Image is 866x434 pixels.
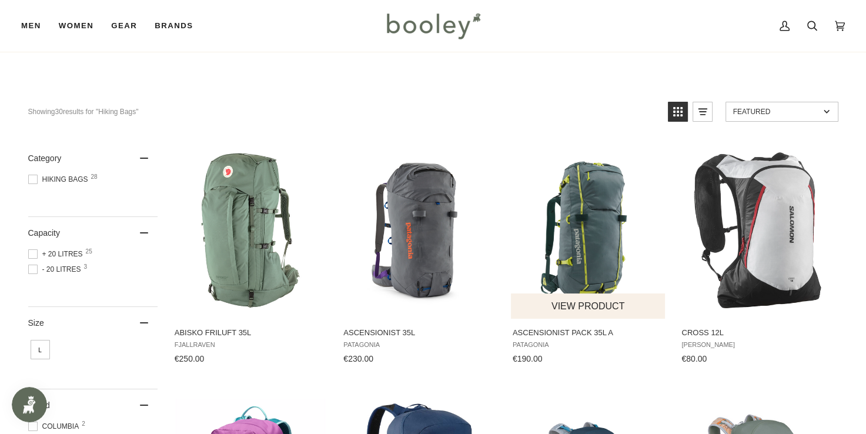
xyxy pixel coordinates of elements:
[28,174,92,185] span: Hiking Bags
[59,20,93,32] span: Women
[343,328,496,338] span: Ascensionist 35L
[511,152,667,308] img: Patagonia Ascensionist Pack 35L Nouveau Green - Booley Galway
[343,354,373,363] span: €230.00
[86,249,92,255] span: 25
[84,264,88,270] span: 3
[91,174,98,180] span: 28
[173,152,329,308] img: Fjallraven Abisko Friluft 35L Patina Green - Booley Galway
[28,153,62,163] span: Category
[28,249,86,259] span: + 20 Litres
[82,421,85,427] span: 2
[382,9,484,43] img: Booley
[28,102,659,122] div: Showing results for "Hiking Bags"
[173,142,329,368] a: Abisko Friluft 35L
[31,340,50,359] span: Size: L
[28,228,60,238] span: Capacity
[513,341,665,349] span: Patagonia
[21,20,41,32] span: Men
[511,142,667,368] a: Ascensionist Pack 35L A
[733,108,820,116] span: Featured
[681,341,834,349] span: [PERSON_NAME]
[175,354,205,363] span: €250.00
[12,387,47,422] iframe: Button to open loyalty program pop-up
[693,102,713,122] a: View list mode
[725,102,838,122] a: Sort options
[175,328,327,338] span: Abisko Friluft 35L
[55,108,63,116] b: 30
[343,341,496,349] span: Patagonia
[342,142,497,368] a: Ascensionist 35L
[513,354,543,363] span: €190.00
[28,264,85,275] span: - 20 Litres
[155,20,193,32] span: Brands
[681,354,707,363] span: €80.00
[680,152,835,308] img: Salomon Cross 12L Black / White / High Risk Red - Booley Galway
[513,328,665,338] span: Ascensionist Pack 35L A
[175,341,327,349] span: Fjallraven
[681,328,834,338] span: Cross 12L
[28,421,83,432] span: Columbia
[668,102,688,122] a: View grid mode
[511,293,666,319] button: View product
[111,20,137,32] span: Gear
[680,142,835,368] a: Cross 12L
[342,152,497,308] img: Patagonia Ascensionist 35L Noble Grey - Booley Galway
[28,318,44,328] span: Size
